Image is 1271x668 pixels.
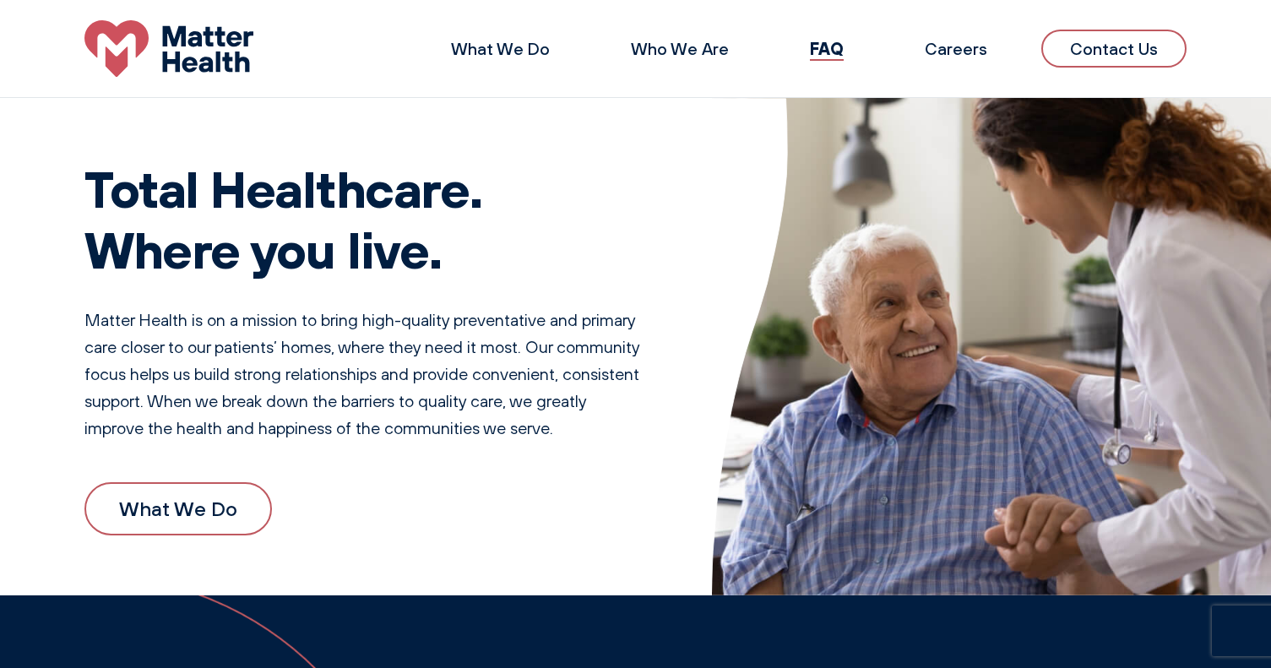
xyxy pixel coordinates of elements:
p: Matter Health is on a mission to bring high-quality preventative and primary care closer to our p... [84,307,644,442]
a: Contact Us [1041,30,1187,68]
a: Careers [925,38,987,59]
h1: Total Healthcare. Where you live. [84,158,644,280]
a: What We Do [451,38,550,59]
a: FAQ [810,37,844,59]
a: Who We Are [631,38,729,59]
a: What We Do [84,482,272,535]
